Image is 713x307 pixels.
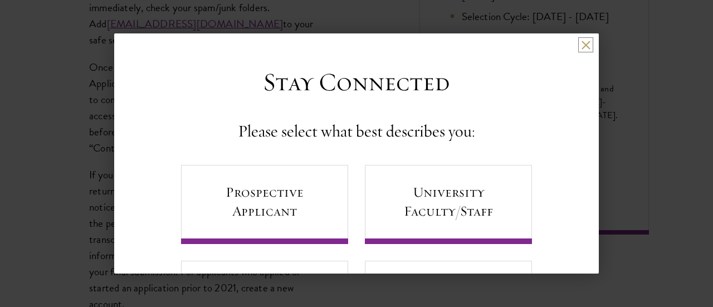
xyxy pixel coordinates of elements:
a: Prospective Applicant [181,165,348,244]
a: University Faculty/Staff [365,165,532,244]
h3: Stay Connected [263,67,450,98]
h4: Please select what best describes you: [238,120,475,143]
